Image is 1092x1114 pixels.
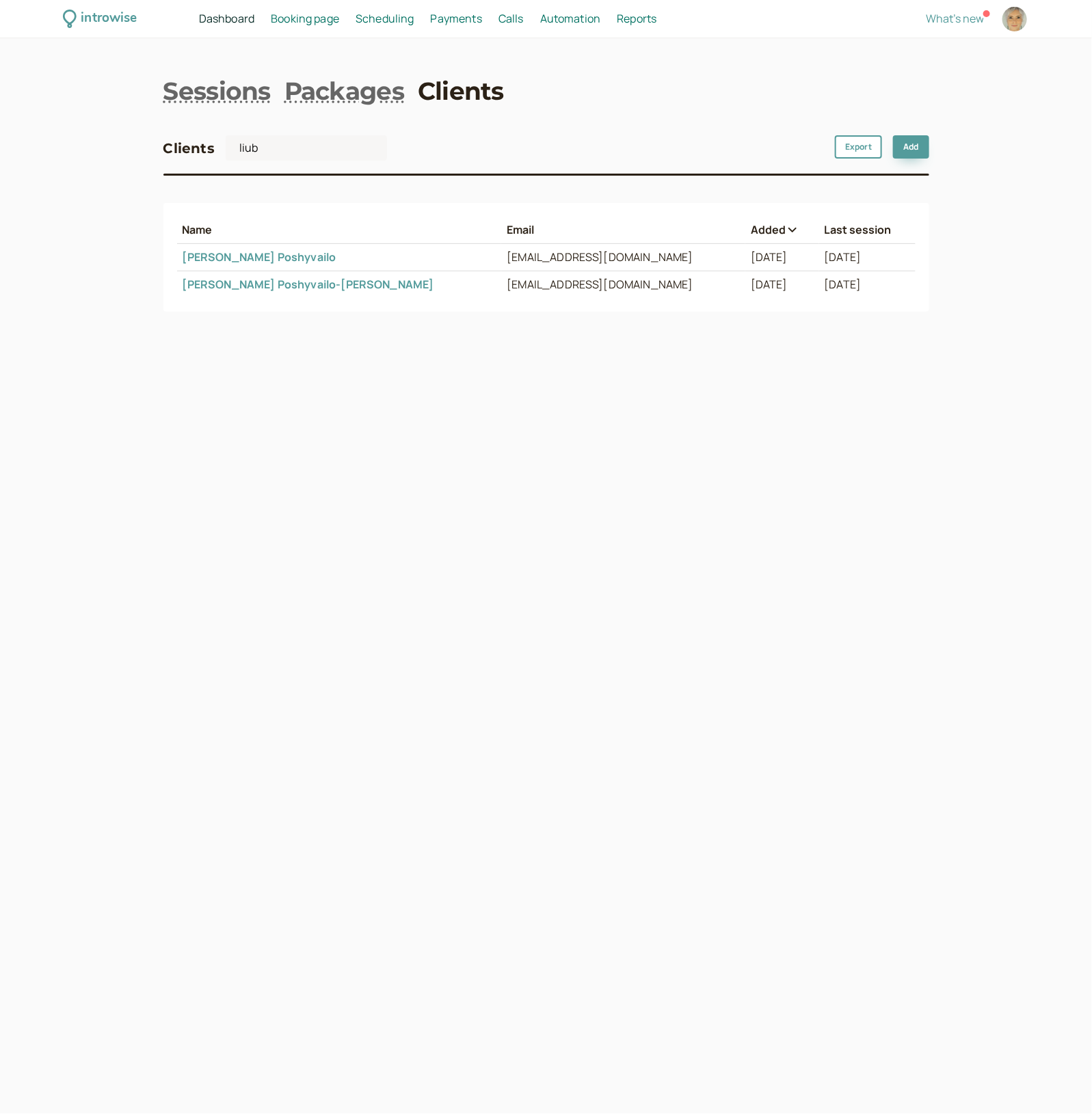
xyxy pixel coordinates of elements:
[183,223,496,236] button: Name
[751,223,814,236] button: Added
[163,74,271,108] a: Sessions
[1024,1048,1092,1114] iframe: Chat Widget
[835,135,882,159] button: Export
[501,244,745,271] td: [EMAIL_ADDRESS][DOMAIN_NAME]
[226,135,387,161] input: Search by name or email
[498,10,524,28] a: Calls
[819,244,916,271] td: [DATE]
[199,10,254,28] a: Dashboard
[183,277,434,292] a: [PERSON_NAME] Poshyvailo-[PERSON_NAME]
[271,10,339,28] a: Booking page
[284,74,404,108] a: Packages
[356,10,414,28] a: Scheduling
[501,271,745,298] td: [EMAIL_ADDRESS][DOMAIN_NAME]
[498,11,524,26] span: Calls
[926,12,984,25] button: What's new
[540,11,601,26] span: Automation
[1000,5,1029,33] a: Account
[745,271,819,298] td: [DATE]
[199,11,254,26] span: Dashboard
[431,11,482,26] span: Payments
[418,74,504,108] a: Clients
[81,8,137,29] div: introwise
[617,11,656,26] span: Reports
[356,11,414,26] span: Scheduling
[271,11,339,26] span: Booking page
[926,11,984,26] span: What's new
[431,10,482,28] a: Payments
[507,223,740,236] button: Email
[617,10,656,28] a: Reports
[183,249,336,264] a: [PERSON_NAME] Poshyvailo
[893,135,929,159] a: Add
[819,271,916,298] td: [DATE]
[745,244,819,271] td: [DATE]
[163,137,215,159] h3: Clients
[540,10,601,28] a: Automation
[825,223,910,236] button: Last session
[63,8,137,29] a: introwise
